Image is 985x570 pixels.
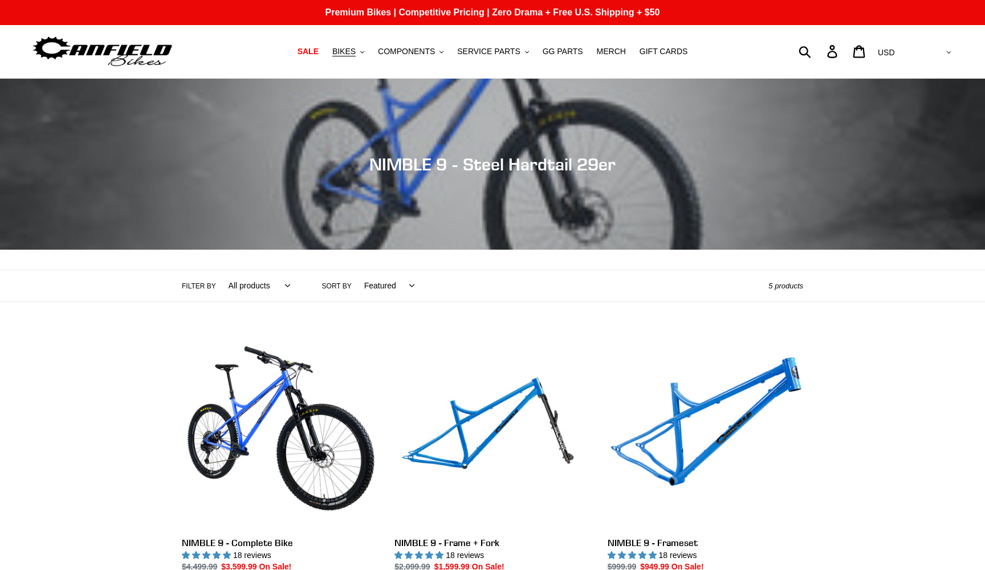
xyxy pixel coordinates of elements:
button: COMPONENTS [372,44,449,59]
button: SERVICE PARTS [451,44,534,59]
span: COMPONENTS [378,47,435,56]
span: NIMBLE 9 - Steel Hardtail 29er [369,154,616,174]
span: 5 products [768,282,803,290]
span: SERVICE PARTS [457,47,520,56]
a: MERCH [591,44,632,59]
span: BIKES [332,47,356,56]
label: Filter by [182,281,216,291]
label: Sort by [322,281,352,291]
span: GG PARTS [543,47,583,56]
button: BIKES [327,44,370,59]
span: SALE [298,47,319,56]
span: GIFT CARDS [640,47,688,56]
a: GIFT CARDS [634,44,694,59]
input: Search [805,39,834,64]
a: GG PARTS [537,44,589,59]
span: MERCH [597,47,626,56]
img: Canfield Bikes [31,34,174,70]
a: SALE [292,44,324,59]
